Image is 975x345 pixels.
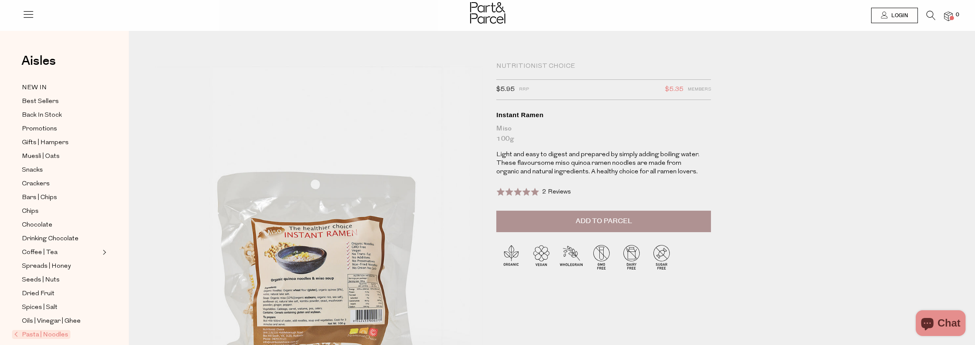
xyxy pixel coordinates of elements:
[22,124,100,134] a: Promotions
[665,84,683,95] span: $5.35
[496,242,526,272] img: P_P-ICONS-Live_Bec_V11_Organic.svg
[22,234,79,244] span: Drinking Chocolate
[12,330,70,339] span: Pasta | Noodles
[22,151,60,162] span: Muesli | Oats
[21,51,56,70] span: Aisles
[496,151,700,176] p: Light and easy to digest and prepared by simply adding boiling water. These flavoursome miso quin...
[22,165,43,176] span: Snacks
[22,137,100,148] a: Gifts | Hampers
[22,192,100,203] a: Bars | Chips
[576,216,632,226] span: Add to Parcel
[22,316,100,327] a: Oils | Vinegar | Ghee
[496,111,711,119] div: Instant Ramen
[871,8,918,23] a: Login
[470,2,505,24] img: Part&Parcel
[617,242,647,272] img: P_P-ICONS-Live_Bec_V11_Dairy_Free.svg
[542,189,571,195] span: 2 Reviews
[688,84,711,95] span: Members
[496,211,711,232] button: Add to Parcel
[22,96,100,107] a: Best Sellers
[22,83,47,93] span: NEW IN
[22,206,39,217] span: Chips
[21,54,56,76] a: Aisles
[22,275,100,285] a: Seeds | Nuts
[913,310,968,338] inbox-online-store-chat: Shopify online store chat
[22,261,71,272] span: Spreads | Honey
[22,124,57,134] span: Promotions
[100,247,106,257] button: Expand/Collapse Coffee | Tea
[647,242,677,272] img: P_P-ICONS-Live_Bec_V11_Sugar_Free.svg
[22,289,55,299] span: Dried Fruit
[889,12,908,19] span: Login
[22,110,100,121] a: Back In Stock
[22,302,100,313] a: Spices | Salt
[22,261,100,272] a: Spreads | Honey
[586,242,617,272] img: P_P-ICONS-Live_Bec_V11_GMO_Free.svg
[22,193,57,203] span: Bars | Chips
[22,248,58,258] span: Coffee | Tea
[519,84,529,95] span: RRP
[22,179,100,189] a: Crackers
[496,124,711,144] div: Miso 100g
[496,62,711,71] div: Nutritionist Choice
[22,165,100,176] a: Snacks
[22,220,52,230] span: Chocolate
[22,110,62,121] span: Back In Stock
[22,275,60,285] span: Seeds | Nuts
[526,242,556,272] img: P_P-ICONS-Live_Bec_V11_Vegan.svg
[22,151,100,162] a: Muesli | Oats
[22,179,50,189] span: Crackers
[22,288,100,299] a: Dried Fruit
[22,303,58,313] span: Spices | Salt
[22,206,100,217] a: Chips
[954,11,961,19] span: 0
[22,82,100,93] a: NEW IN
[556,242,586,272] img: P_P-ICONS-Live_Bec_V11_Wholegrain.svg
[22,247,100,258] a: Coffee | Tea
[22,220,100,230] a: Chocolate
[496,84,515,95] span: $5.95
[22,138,69,148] span: Gifts | Hampers
[14,330,100,340] a: Pasta | Noodles
[22,316,81,327] span: Oils | Vinegar | Ghee
[944,12,953,21] a: 0
[22,233,100,244] a: Drinking Chocolate
[22,97,59,107] span: Best Sellers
